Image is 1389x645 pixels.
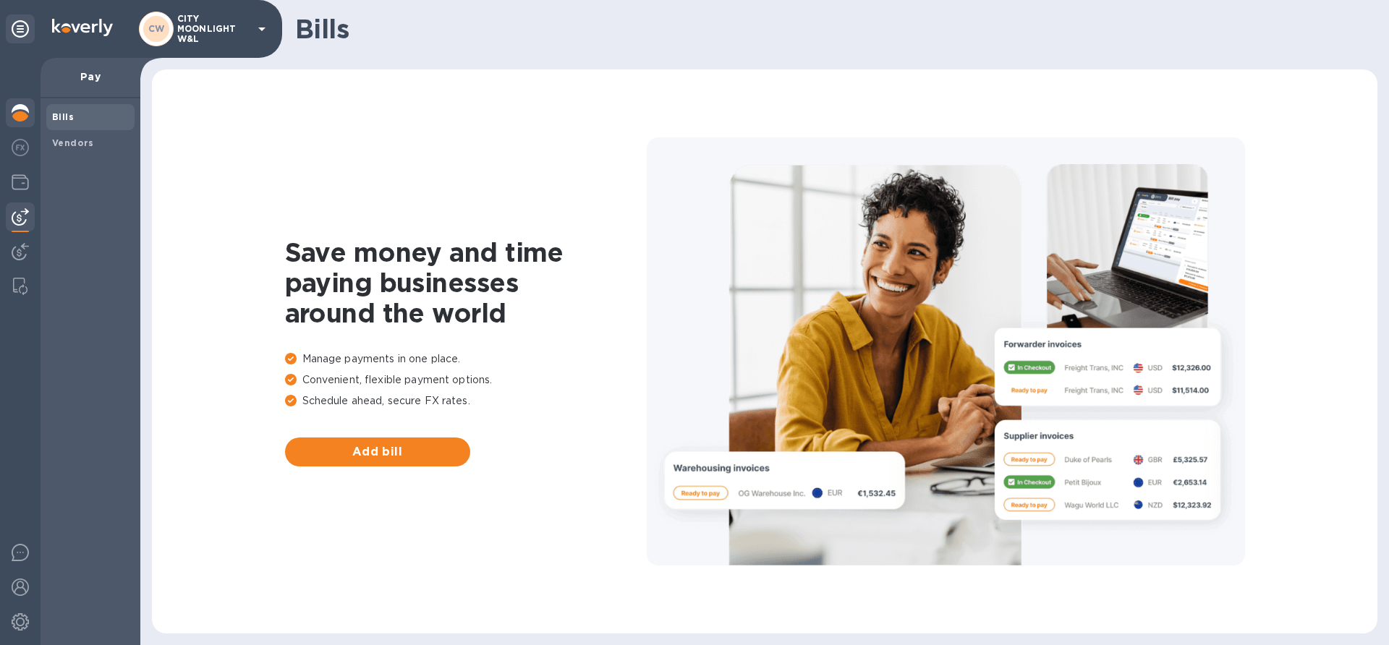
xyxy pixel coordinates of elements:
p: CITY MOONLIGHT W&L [177,14,250,44]
p: Pay [52,69,129,84]
p: Convenient, flexible payment options. [285,372,647,388]
b: Vendors [52,137,94,148]
h1: Bills [295,14,1366,44]
p: Manage payments in one place. [285,351,647,367]
p: Schedule ahead, secure FX rates. [285,393,647,409]
h1: Save money and time paying businesses around the world [285,237,647,328]
b: Bills [52,111,74,122]
b: CW [148,23,165,34]
div: Unpin categories [6,14,35,43]
img: Wallets [12,174,29,191]
img: Logo [52,19,113,36]
img: Foreign exchange [12,139,29,156]
span: Add bill [297,443,459,461]
button: Add bill [285,437,470,466]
